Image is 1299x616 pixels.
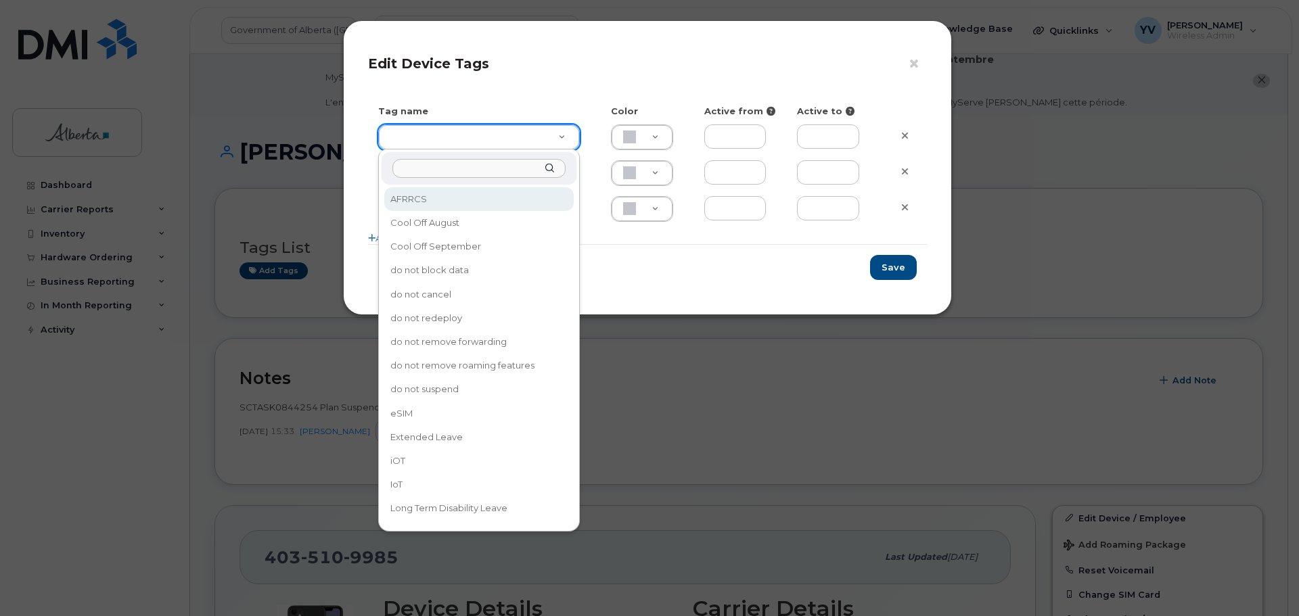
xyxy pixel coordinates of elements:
[386,450,572,471] div: iOT
[386,355,572,376] div: do not remove roaming features
[386,236,572,257] div: Cool Off September
[386,498,572,519] div: Long Term Disability Leave
[386,212,572,233] div: Cool Off August
[386,308,572,329] div: do not redeploy
[386,522,572,543] div: [GEOGRAPHIC_DATA]
[386,379,572,400] div: do not suspend
[386,403,572,424] div: eSIM
[386,427,572,448] div: Extended Leave
[386,260,572,281] div: do not block data
[386,189,572,210] div: AFRRCS
[386,284,572,305] div: do not cancel
[386,331,572,352] div: do not remove forwarding
[386,474,572,495] div: IoT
